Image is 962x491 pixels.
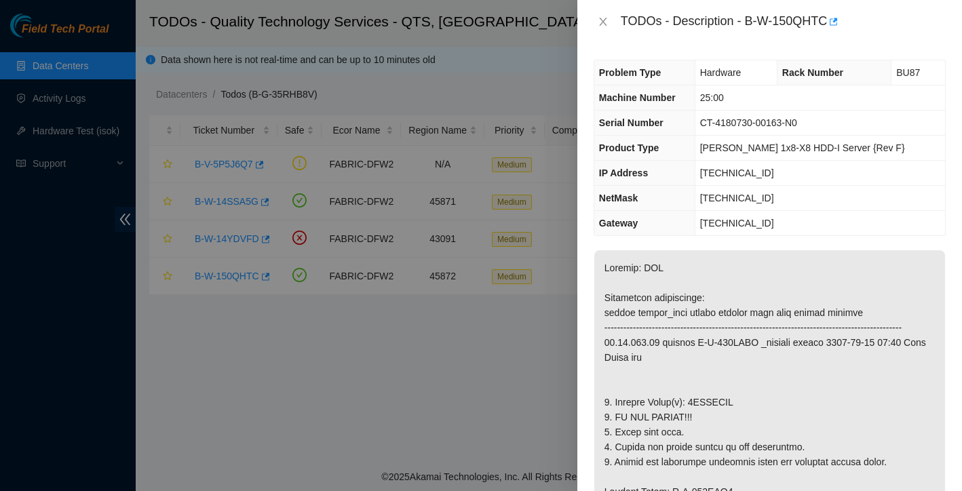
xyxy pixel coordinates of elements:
[599,142,659,153] span: Product Type
[700,92,724,103] span: 25:00
[700,193,774,203] span: [TECHNICAL_ID]
[599,117,663,128] span: Serial Number
[594,16,613,28] button: Close
[700,117,797,128] span: CT-4180730-00163-N0
[598,16,609,27] span: close
[700,67,742,78] span: Hardware
[896,67,920,78] span: BU87
[599,218,638,229] span: Gateway
[599,92,676,103] span: Machine Number
[599,193,638,203] span: NetMask
[782,67,843,78] span: Rack Number
[700,168,774,178] span: [TECHNICAL_ID]
[700,142,905,153] span: [PERSON_NAME] 1x8-X8 HDD-I Server {Rev F}
[599,67,661,78] span: Problem Type
[700,218,774,229] span: [TECHNICAL_ID]
[621,11,946,33] div: TODOs - Description - B-W-150QHTC
[599,168,648,178] span: IP Address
